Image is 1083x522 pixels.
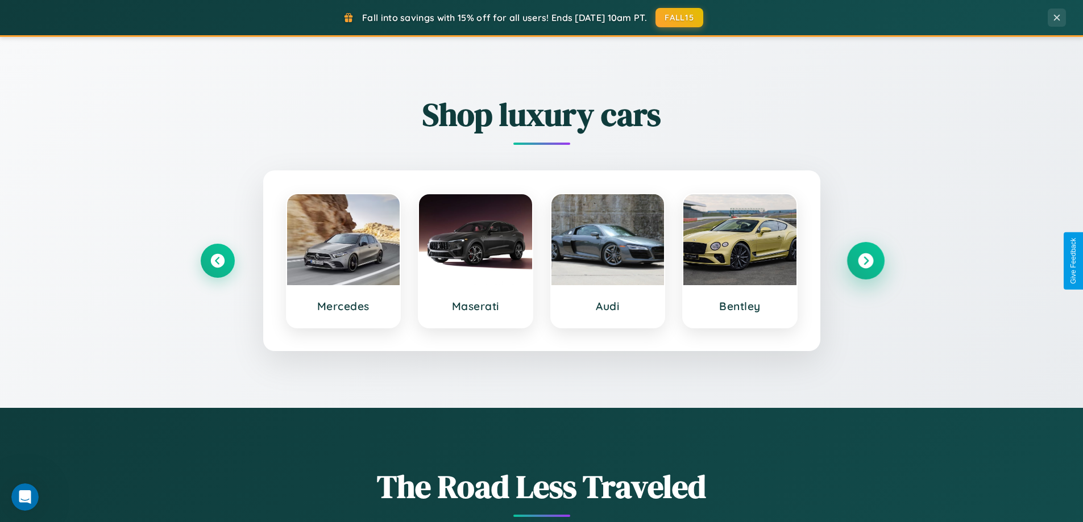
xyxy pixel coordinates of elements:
div: Give Feedback [1069,238,1077,284]
span: Fall into savings with 15% off for all users! Ends [DATE] 10am PT. [362,12,647,23]
h3: Bentley [695,299,785,313]
h2: Shop luxury cars [201,93,883,136]
h3: Maserati [430,299,521,313]
iframe: Intercom live chat [11,483,39,511]
h3: Audi [563,299,653,313]
button: FALL15 [655,8,703,27]
h3: Mercedes [298,299,389,313]
h1: The Road Less Traveled [201,465,883,508]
